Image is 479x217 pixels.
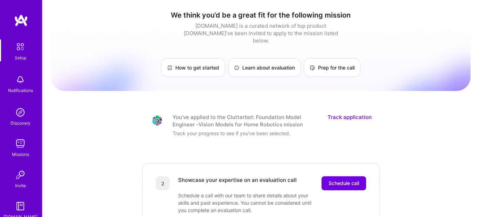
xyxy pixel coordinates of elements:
div: Track your progress to see if you’ve been selected. [173,130,313,137]
div: 2 [156,176,170,190]
div: Schedule a call with our team to share details about your skills and past experience. You cannot ... [178,192,318,214]
a: Prep for the call [304,58,360,77]
img: guide book [13,199,27,213]
div: Invite [15,182,26,189]
div: Discovery [11,119,31,127]
div: Setup [15,54,26,61]
a: How to get started [161,58,225,77]
img: Prep for the call [310,65,315,71]
div: Showcase your expertise on an evaluation call [178,176,297,190]
div: You’ve applied to the Clutterbot: Foundation Model Engineer -Vision Models for Home Robotics mission [173,113,319,128]
img: logo [14,14,28,27]
img: How to get started [167,65,173,71]
a: Learn about evaluation [228,58,301,77]
img: bell [13,73,27,87]
img: teamwork [13,137,27,151]
button: Schedule call [322,176,366,190]
div: [DOMAIN_NAME] is a curated network of top product [DOMAIN_NAME]’ve been invited to apply to the m... [182,22,340,44]
div: Missions [12,151,29,158]
img: Invite [13,168,27,182]
img: setup [13,39,28,54]
span: Schedule call [329,180,359,187]
div: Notifications [8,87,33,94]
img: Company Logo [150,113,164,127]
img: discovery [13,105,27,119]
a: Track application [328,113,372,128]
h1: We think you’d be a great fit for the following mission [51,11,471,19]
img: Learn about evaluation [234,65,239,71]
